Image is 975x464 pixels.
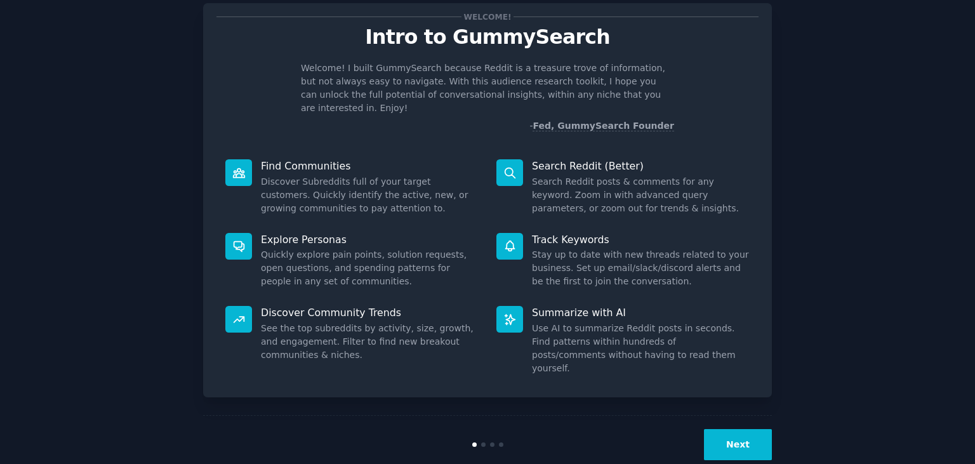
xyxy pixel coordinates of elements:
[216,26,759,48] p: Intro to GummySearch
[261,233,479,246] p: Explore Personas
[261,159,479,173] p: Find Communities
[533,121,674,131] a: Fed, GummySearch Founder
[532,306,750,319] p: Summarize with AI
[532,233,750,246] p: Track Keywords
[529,119,674,133] div: -
[261,175,479,215] dd: Discover Subreddits full of your target customers. Quickly identify the active, new, or growing c...
[261,248,479,288] dd: Quickly explore pain points, solution requests, open questions, and spending patterns for people ...
[532,159,750,173] p: Search Reddit (Better)
[532,248,750,288] dd: Stay up to date with new threads related to your business. Set up email/slack/discord alerts and ...
[261,322,479,362] dd: See the top subreddits by activity, size, growth, and engagement. Filter to find new breakout com...
[301,62,674,115] p: Welcome! I built GummySearch because Reddit is a treasure trove of information, but not always ea...
[261,306,479,319] p: Discover Community Trends
[461,10,514,23] span: Welcome!
[704,429,772,460] button: Next
[532,175,750,215] dd: Search Reddit posts & comments for any keyword. Zoom in with advanced query parameters, or zoom o...
[532,322,750,375] dd: Use AI to summarize Reddit posts in seconds. Find patterns within hundreds of posts/comments with...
